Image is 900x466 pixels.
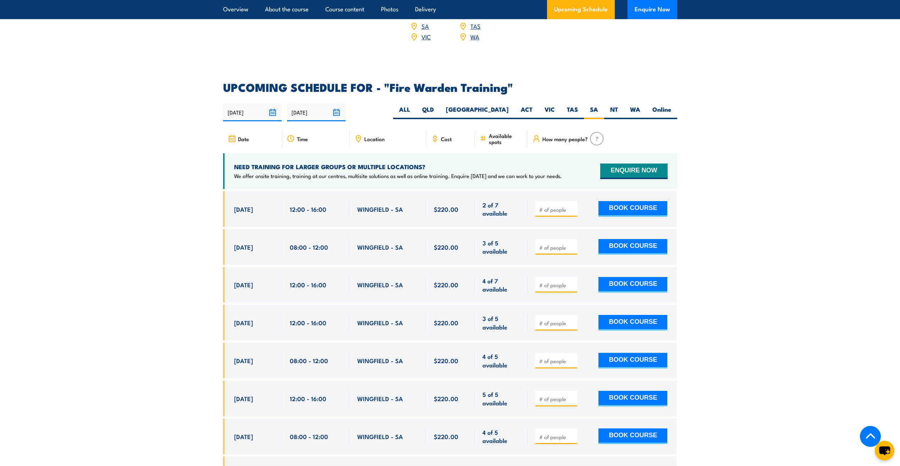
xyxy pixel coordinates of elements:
button: BOOK COURSE [598,315,667,331]
button: BOOK COURSE [598,428,667,444]
span: 12:00 - 16:00 [290,205,326,213]
a: TAS [470,22,481,30]
button: BOOK COURSE [598,201,667,217]
input: # of people [539,433,575,440]
span: WINGFIELD - SA [357,205,403,213]
span: 4 of 7 available [482,277,520,293]
input: # of people [539,282,575,289]
span: Cost [441,136,452,142]
button: BOOK COURSE [598,353,667,368]
span: [DATE] [234,243,253,251]
input: # of people [539,206,575,213]
span: $220.00 [434,243,458,251]
span: $220.00 [434,356,458,365]
a: SA [421,22,429,30]
span: 4 of 5 available [482,428,520,445]
span: Location [364,136,385,142]
span: [DATE] [234,281,253,289]
span: 3 of 5 available [482,314,520,331]
span: 5 of 5 available [482,390,520,407]
label: TAS [561,105,584,119]
span: 12:00 - 16:00 [290,394,326,403]
label: QLD [416,105,440,119]
span: [DATE] [234,356,253,365]
span: WINGFIELD - SA [357,281,403,289]
button: BOOK COURSE [598,239,667,255]
button: BOOK COURSE [598,277,667,293]
span: [DATE] [234,205,253,213]
button: ENQUIRE NOW [600,163,667,179]
span: $220.00 [434,394,458,403]
a: VIC [421,32,431,41]
label: Online [646,105,677,119]
span: 12:00 - 16:00 [290,318,326,327]
span: Available spots [489,133,523,145]
p: We offer onsite training, training at our centres, multisite solutions as well as online training... [234,172,562,179]
input: # of people [539,357,575,365]
span: $220.00 [434,318,458,327]
span: 12:00 - 16:00 [290,281,326,289]
span: [DATE] [234,432,253,440]
span: WINGFIELD - SA [357,394,403,403]
span: $220.00 [434,205,458,213]
span: 08:00 - 12:00 [290,243,328,251]
label: VIC [539,105,561,119]
label: NT [604,105,624,119]
span: 4 of 5 available [482,352,520,369]
h4: NEED TRAINING FOR LARGER GROUPS OR MULTIPLE LOCATIONS? [234,163,562,171]
span: 3 of 5 available [482,239,520,255]
label: SA [584,105,604,119]
input: From date [223,103,282,121]
span: $220.00 [434,432,458,440]
button: BOOK COURSE [598,391,667,406]
input: To date [287,103,346,121]
span: WINGFIELD - SA [357,432,403,440]
input: # of people [539,320,575,327]
span: 08:00 - 12:00 [290,432,328,440]
label: [GEOGRAPHIC_DATA] [440,105,515,119]
span: 08:00 - 12:00 [290,356,328,365]
span: $220.00 [434,281,458,289]
button: chat-button [875,441,894,460]
span: WINGFIELD - SA [357,243,403,251]
span: [DATE] [234,394,253,403]
input: # of people [539,395,575,403]
input: # of people [539,244,575,251]
h2: UPCOMING SCHEDULE FOR - "Fire Warden Training" [223,82,677,92]
span: [DATE] [234,318,253,327]
label: ALL [393,105,416,119]
label: WA [624,105,646,119]
span: Time [297,136,308,142]
label: ACT [515,105,539,119]
span: WINGFIELD - SA [357,318,403,327]
span: WINGFIELD - SA [357,356,403,365]
span: 2 of 7 available [482,201,520,217]
span: How many people? [542,136,588,142]
span: Date [238,136,249,142]
a: WA [470,32,479,41]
